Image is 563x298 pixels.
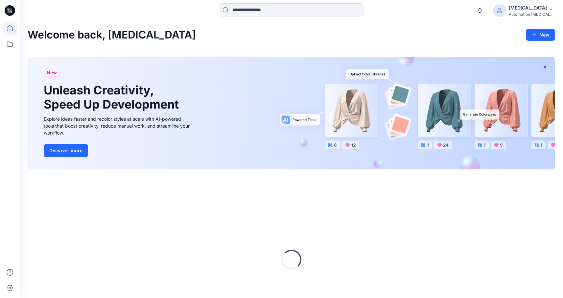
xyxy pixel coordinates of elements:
[497,8,502,13] svg: avatar
[44,83,182,112] h1: Unleash Creativity, Speed Up Development
[47,69,57,77] span: New
[526,29,555,41] button: New
[28,29,196,41] h2: Welcome back, [MEDICAL_DATA]
[509,12,555,17] div: Automation [MEDICAL_DATA]...
[44,144,192,157] a: Discover more
[44,144,88,157] button: Discover more
[509,4,555,12] div: [MEDICAL_DATA] +567
[44,115,192,136] div: Explore ideas faster and recolor styles at scale with AI-powered tools that boost creativity, red...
